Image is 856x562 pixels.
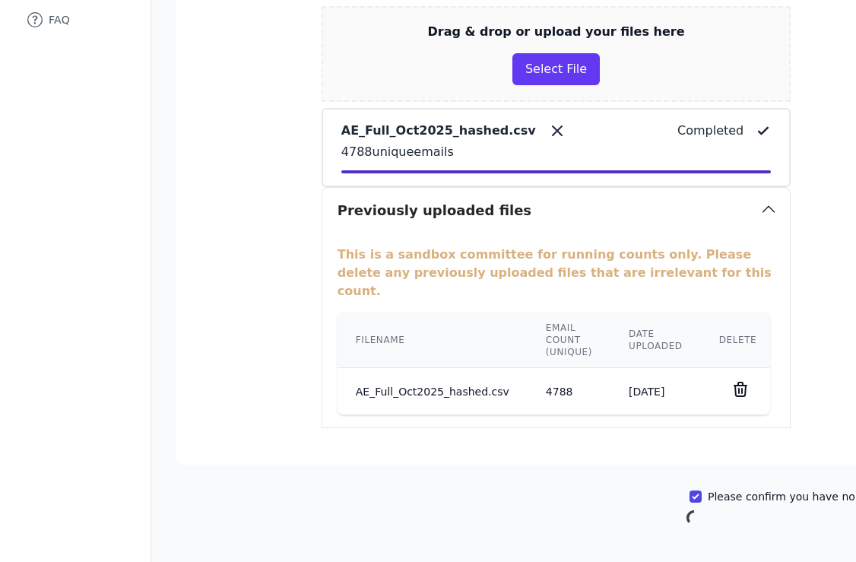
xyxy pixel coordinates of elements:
[677,122,743,140] p: Completed
[528,368,610,415] td: 4788
[610,368,701,415] td: [DATE]
[338,246,775,300] p: This is a sandbox committee for running counts only. Please delete any previously uploaded files ...
[701,313,775,368] th: Delete
[49,12,70,27] span: FAQ
[610,313,701,368] th: Date uploaded
[338,313,528,368] th: Filename
[528,313,610,368] th: Email count (unique)
[12,3,138,37] a: FAQ
[341,143,772,161] p: 4788 unique emails
[338,200,531,221] h3: Previously uploaded files
[322,188,791,233] button: Previously uploaded files
[341,122,536,140] p: AE_Full_Oct2025_hashed.csv
[428,23,685,41] p: Drag & drop or upload your files here
[512,53,600,85] button: Select File
[338,368,528,415] td: AE_Full_Oct2025_hashed.csv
